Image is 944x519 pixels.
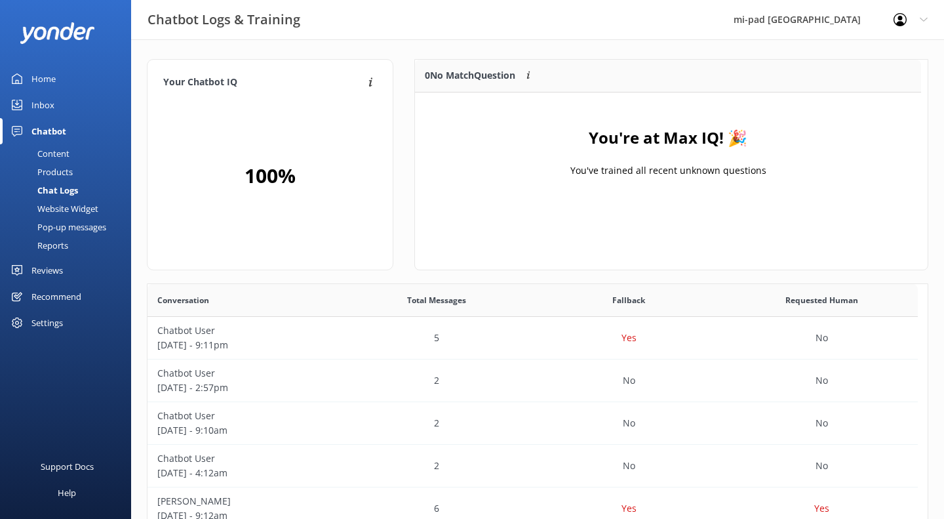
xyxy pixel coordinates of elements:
p: 0 No Match Question [425,68,515,83]
div: Settings [31,310,63,336]
h4: Your Chatbot IQ [163,75,364,90]
div: Chatbot [31,118,66,144]
h2: 100 % [245,160,296,192]
p: [DATE] - 2:57pm [157,381,330,395]
p: Yes [814,501,829,516]
div: Inbox [31,92,54,118]
div: row [147,402,918,445]
img: yonder-white-logo.png [20,22,95,44]
span: Fallback [612,294,645,306]
div: Website Widget [8,199,98,218]
div: Content [8,144,69,163]
div: row [147,360,918,402]
div: Reviews [31,257,63,283]
div: Support Docs [41,453,94,480]
span: Total Messages [407,294,466,306]
div: grid [415,93,921,224]
div: row [147,317,918,360]
p: 5 [434,331,439,345]
p: Chatbot User [157,323,330,338]
p: Yes [621,331,637,345]
div: Help [58,480,76,506]
div: Home [31,66,56,92]
p: 2 [434,459,439,473]
a: Content [8,144,131,163]
p: [DATE] - 4:12am [157,466,330,480]
p: Yes [621,501,637,516]
p: You've trained all recent unknown questions [570,163,766,178]
p: Chatbot User [157,366,330,381]
a: Products [8,163,131,181]
div: Reports [8,236,68,255]
p: [PERSON_NAME] [157,494,330,509]
a: Website Widget [8,199,131,218]
p: No [816,459,828,473]
p: [DATE] - 9:11pm [157,338,330,352]
p: No [623,416,635,430]
a: Chat Logs [8,181,131,199]
a: Reports [8,236,131,255]
p: 2 [434,416,439,430]
a: Pop-up messages [8,218,131,236]
p: No [623,459,635,473]
p: [DATE] - 9:10am [157,423,330,438]
div: Recommend [31,283,81,310]
span: Conversation [157,294,209,306]
p: No [816,416,828,430]
span: Requested Human [785,294,858,306]
p: No [623,373,635,388]
h3: Chatbot Logs & Training [147,9,300,30]
div: Products [8,163,73,181]
div: Chat Logs [8,181,78,199]
p: No [816,373,828,388]
div: Pop-up messages [8,218,106,236]
p: No [816,331,828,345]
p: 2 [434,373,439,388]
p: Chatbot User [157,409,330,423]
h4: You're at Max IQ! 🎉 [589,125,747,150]
p: 6 [434,501,439,516]
p: Chatbot User [157,451,330,466]
div: row [147,445,918,488]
